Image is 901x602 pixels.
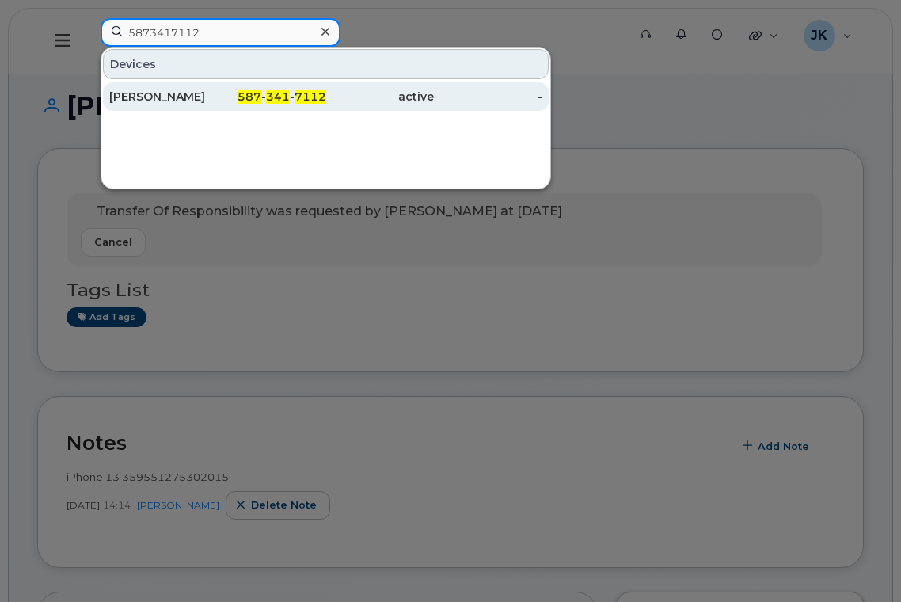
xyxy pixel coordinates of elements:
div: - [434,89,542,105]
div: - - [218,89,326,105]
div: Devices [103,49,549,79]
span: 341 [266,90,290,104]
div: [PERSON_NAME] [109,89,218,105]
a: [PERSON_NAME]587-341-7112active- [103,82,549,111]
div: active [326,89,435,105]
span: 7112 [295,90,326,104]
span: 587 [238,90,261,104]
